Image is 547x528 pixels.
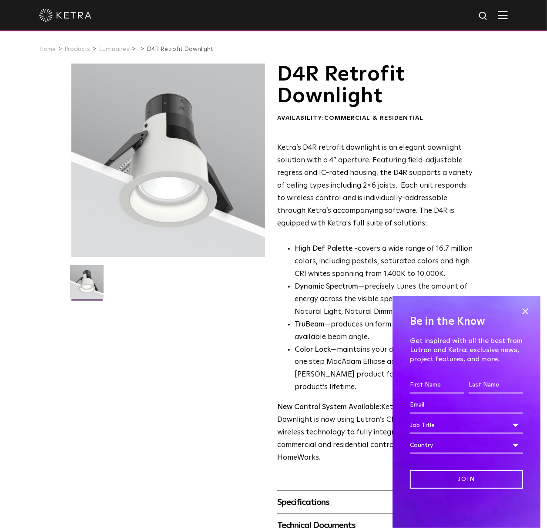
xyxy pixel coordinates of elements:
strong: Color Lock [295,346,331,353]
a: D4R Retrofit Downlight [147,46,213,52]
input: Join [410,470,523,489]
p: Ketra’s D4 Retrofit Downlight is now using Lutron’s Clear Connect Type X wireless technology to f... [277,401,475,464]
a: Products [64,46,90,52]
a: Luminaires [99,46,129,52]
strong: High Def Palette - [295,245,358,252]
li: —maintains your desired color point at a one step MacAdam Ellipse across all [PERSON_NAME] produc... [295,344,475,394]
p: covers a wide range of 16.7 million colors, including pastels, saturated colors and high CRI whit... [295,243,475,281]
a: Home [39,46,56,52]
div: Country [410,437,523,454]
strong: Dynamic Spectrum [295,283,358,290]
strong: New Control System Available: [277,404,381,411]
img: D4R Retrofit Downlight [70,265,104,305]
div: Availability: [277,114,475,123]
div: Specifications [277,495,475,509]
img: Hamburger%20Nav.svg [498,11,508,19]
p: Get inspired with all the best from Lutron and Ketra: exclusive news, project features, and more. [410,336,523,363]
li: —produces uniform color across any available beam angle. [295,319,475,344]
strong: TruBeam [295,321,325,328]
li: —precisely tunes the amount of energy across the visible spectrum to produce Natural Light, Natur... [295,281,475,319]
img: ketra-logo-2019-white [39,9,91,22]
input: Email [410,397,523,414]
p: Ketra’s D4R retrofit downlight is an elegant downlight solution with a 4” aperture. Featuring fie... [277,142,475,230]
div: Job Title [410,417,523,434]
input: First Name [410,377,464,393]
h4: Be in the Know [410,313,523,330]
h1: D4R Retrofit Downlight [277,64,475,108]
input: Last Name [469,377,523,393]
img: search icon [478,11,489,22]
span: Commercial & Residential [324,115,423,121]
